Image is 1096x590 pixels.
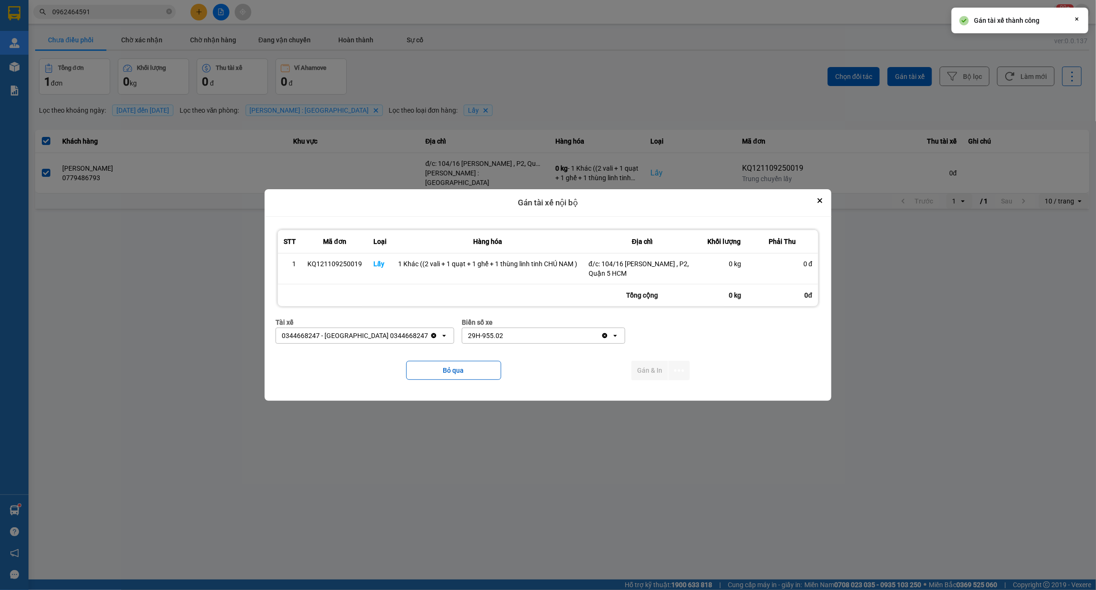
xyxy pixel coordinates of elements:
[284,236,296,247] div: STT
[265,189,831,401] div: dialog
[753,259,812,269] div: 0 đ
[747,284,818,306] div: 0đ
[284,259,296,269] div: 1
[974,15,1039,26] div: Gán tài xế thành công
[814,195,826,206] button: Close
[468,331,503,340] div: 29H-955.02
[398,259,577,269] div: 1 Khác ((2 vali + 1 quạt + 1 ghế + 1 thùng linh tinh CHÚ NAM )
[589,259,696,278] div: đ/c: 104/16 [PERSON_NAME] , P2, Quận 5 HCM
[265,189,831,217] div: Gán tài xế nội bộ
[373,236,387,247] div: Loại
[276,317,454,328] div: Tài xế
[504,331,505,340] input: Selected 29H-955.02.
[611,332,619,339] svg: open
[583,284,702,306] div: Tổng cộng
[406,361,501,380] button: Bỏ qua
[753,236,812,247] div: Phải Thu
[707,236,741,247] div: Khối lượng
[373,259,387,269] div: Lấy
[307,236,362,247] div: Mã đơn
[601,332,609,339] svg: Clear value
[1073,15,1081,23] svg: Close
[631,361,668,380] button: Gán & In
[398,236,577,247] div: Hàng hóa
[702,284,747,306] div: 0 kg
[429,331,430,340] input: Selected 0344668247 - Lê Đình Nam 0344668247.
[430,332,438,339] svg: Clear value
[307,259,362,269] div: KQ121109250019
[282,331,428,340] div: 0344668247 - [GEOGRAPHIC_DATA] 0344668247
[707,259,741,269] div: 0 kg
[440,332,448,339] svg: open
[589,236,696,247] div: Địa chỉ
[462,317,625,328] div: Biển số xe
